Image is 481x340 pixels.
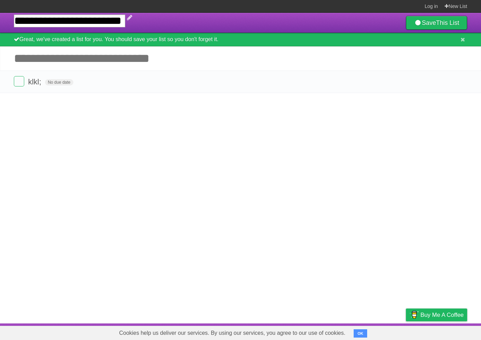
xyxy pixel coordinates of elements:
span: No due date [45,79,73,85]
a: Privacy [397,325,415,338]
a: Buy me a coffee [406,309,467,321]
span: Buy me a coffee [420,309,464,321]
img: Buy me a coffee [409,309,419,321]
b: This List [436,19,459,26]
a: Developers [337,325,365,338]
a: Suggest a feature [424,325,467,338]
a: Terms [373,325,389,338]
button: OK [354,329,367,338]
a: About [314,325,328,338]
label: Done [14,76,24,86]
a: SaveThis List [406,16,467,30]
span: klkl; [28,77,43,86]
span: Cookies help us deliver our services. By using our services, you agree to our use of cookies. [112,326,352,340]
